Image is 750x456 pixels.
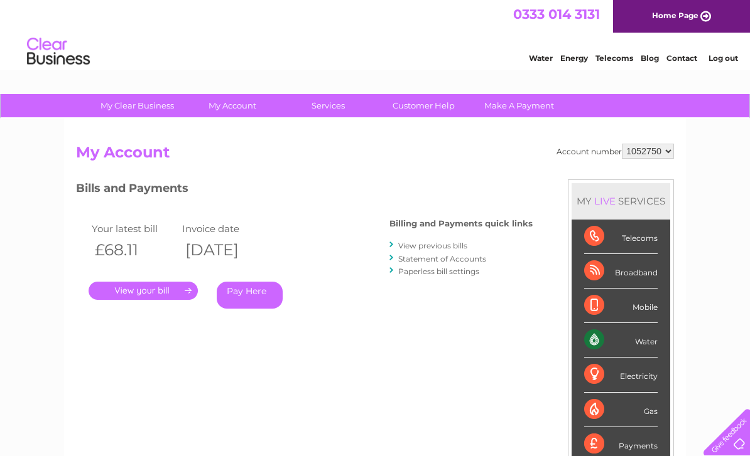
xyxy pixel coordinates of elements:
th: [DATE] [179,237,269,263]
a: Blog [641,53,659,63]
div: Clear Business is a trading name of Verastar Limited (registered in [GEOGRAPHIC_DATA] No. 3667643... [79,7,673,61]
a: Customer Help [372,94,476,117]
div: Gas [584,393,658,427]
a: Services [276,94,380,117]
a: Paperless bill settings [398,267,479,276]
div: Water [584,323,658,358]
div: Electricity [584,358,658,392]
a: Energy [560,53,588,63]
a: Pay Here [217,282,283,309]
a: My Clear Business [85,94,189,117]
a: Contact [666,53,697,63]
div: Account number [557,144,674,159]
a: Telecoms [595,53,633,63]
a: 0333 014 3131 [513,6,600,22]
td: Your latest bill [89,220,179,237]
a: Statement of Accounts [398,254,486,263]
a: My Account [181,94,285,117]
h2: My Account [76,144,674,167]
a: View previous bills [398,241,467,250]
div: Broadband [584,254,658,289]
th: £68.11 [89,237,179,263]
a: Log out [709,53,738,63]
a: Make A Payment [467,94,571,117]
a: . [89,282,198,300]
img: logo.png [26,33,90,71]
td: Invoice date [179,220,269,237]
h3: Bills and Payments [76,179,533,201]
div: MY SERVICES [572,183,670,219]
div: Telecoms [584,220,658,254]
div: Mobile [584,289,658,323]
a: Water [529,53,553,63]
div: LIVE [592,195,618,207]
h4: Billing and Payments quick links [389,219,533,228]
